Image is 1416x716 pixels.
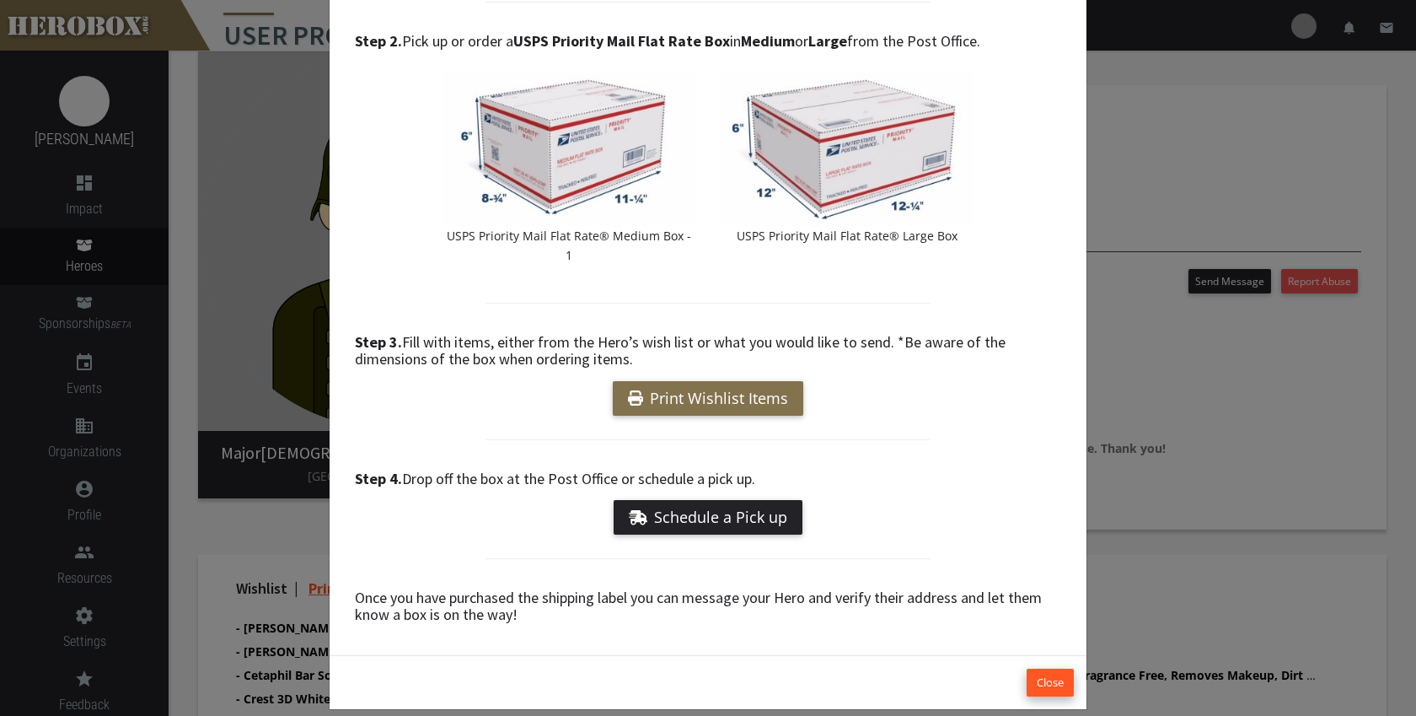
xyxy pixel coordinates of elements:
[442,226,695,265] p: USPS Priority Mail Flat Rate® Medium Box - 1
[1027,669,1074,697] button: Close
[355,469,402,488] b: Step 4.
[355,31,402,51] b: Step 2.
[355,471,1061,487] h4: Drop off the box at the Post Office or schedule a pick up.
[721,226,973,245] p: USPS Priority Mail Flat Rate® Large Box
[721,69,973,226] img: USPS_LargeFlatRateBox.jpeg
[513,31,730,51] b: USPS Priority Mail Flat Rate Box
[808,31,847,51] b: Large
[442,69,695,226] img: USPS_MediumFlatRateBox1.jpeg
[442,69,695,265] a: USPS Priority Mail Flat Rate® Medium Box - 1
[614,500,803,535] a: Schedule a Pick up
[741,31,795,51] b: Medium
[613,381,803,416] a: Print Wishlist Items
[355,33,1061,50] h4: Pick up or order a in or from the Post Office.
[355,589,1061,623] h4: Once you have purchased the shipping label you can message your Hero and verify their address and...
[721,69,973,245] a: USPS Priority Mail Flat Rate® Large Box
[355,334,1061,368] h4: Fill with items, either from the Hero’s wish list or what you would like to send. *Be aware of th...
[355,332,402,352] b: Step 3.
